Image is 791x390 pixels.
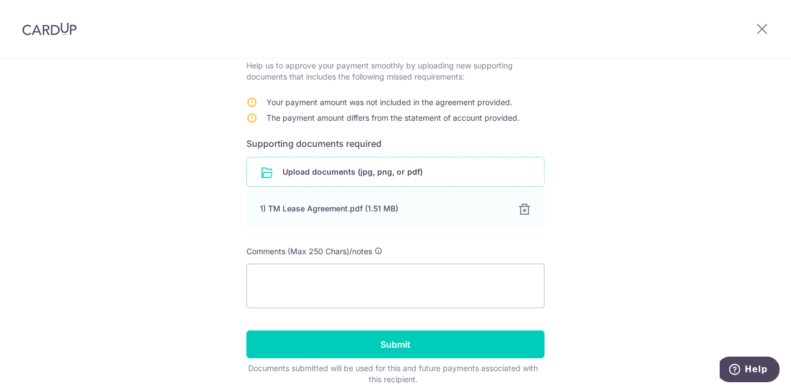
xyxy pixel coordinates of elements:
[720,357,780,384] iframe: Opens a widget where you can find more information
[246,60,545,82] p: Help us to approve your payment smoothly by uploading new supporting documents that includes the ...
[266,97,512,107] span: Your payment amount was not included in the agreement provided.
[246,137,545,150] h6: Supporting documents required
[22,22,77,36] img: CardUp
[246,330,545,358] input: Submit
[246,363,540,385] div: Documents submitted will be used for this and future payments associated with this recipient.
[246,157,545,187] div: Upload documents (jpg, png, or pdf)
[246,246,372,256] span: Comments (Max 250 Chars)/notes
[260,203,505,214] div: 1) TM Lease Agreement.pdf (1.51 MB)
[266,113,520,122] span: The payment amount differs from the statement of account provided.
